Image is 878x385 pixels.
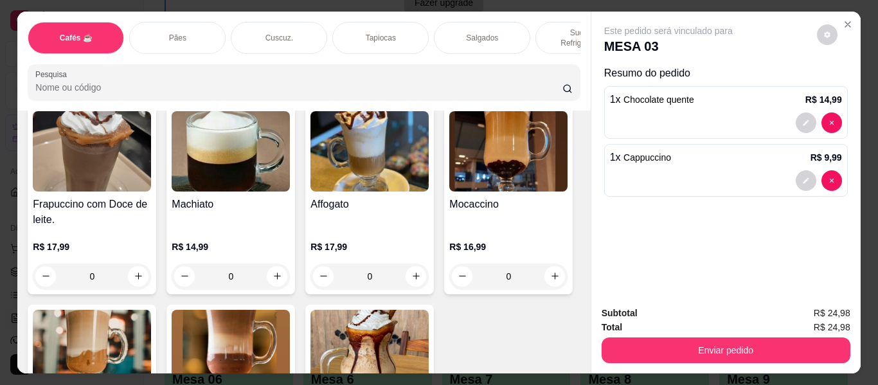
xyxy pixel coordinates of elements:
[544,266,565,287] button: increase-product-quantity
[452,266,472,287] button: decrease-product-quantity
[310,240,429,253] p: R$ 17,99
[310,197,429,212] h4: Affogato
[838,14,858,35] button: Close
[604,66,848,81] p: Resumo do pedido
[172,111,290,192] img: product-image
[33,240,151,253] p: R$ 17,99
[602,337,850,363] button: Enviar pedido
[814,320,850,334] span: R$ 24,98
[449,197,568,212] h4: Mocaccino
[267,266,287,287] button: increase-product-quantity
[174,266,195,287] button: decrease-product-quantity
[35,81,562,94] input: Pesquisa
[602,322,622,332] strong: Total
[623,94,694,105] span: Chocolate quente
[449,240,568,253] p: R$ 16,99
[172,197,290,212] h4: Machiato
[128,266,148,287] button: increase-product-quantity
[623,152,671,163] span: Cappuccino
[821,112,842,133] button: decrease-product-quantity
[817,24,838,45] button: decrease-product-quantity
[35,69,71,80] label: Pesquisa
[466,33,498,43] p: Salgados
[366,33,396,43] p: Tapiocas
[610,92,694,107] p: 1 x
[449,111,568,192] img: product-image
[604,37,733,55] p: MESA 03
[313,266,334,287] button: decrease-product-quantity
[814,306,850,320] span: R$ 24,98
[35,266,56,287] button: decrease-product-quantity
[821,170,842,191] button: decrease-product-quantity
[406,266,426,287] button: increase-product-quantity
[310,111,429,192] img: product-image
[796,112,816,133] button: decrease-product-quantity
[604,24,733,37] p: Este pedido será vinculado para
[610,150,671,165] p: 1 x
[60,33,93,43] p: Cafés ☕
[602,308,638,318] strong: Subtotal
[811,151,842,164] p: R$ 9,99
[172,240,290,253] p: R$ 14,99
[546,28,621,48] p: Sucos e Refrigerantes
[33,197,151,228] h4: Frapuccino com Doce de leite.
[796,170,816,191] button: decrease-product-quantity
[265,33,293,43] p: Cuscuz.
[33,111,151,192] img: product-image
[805,93,842,106] p: R$ 14,99
[169,33,186,43] p: Pães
